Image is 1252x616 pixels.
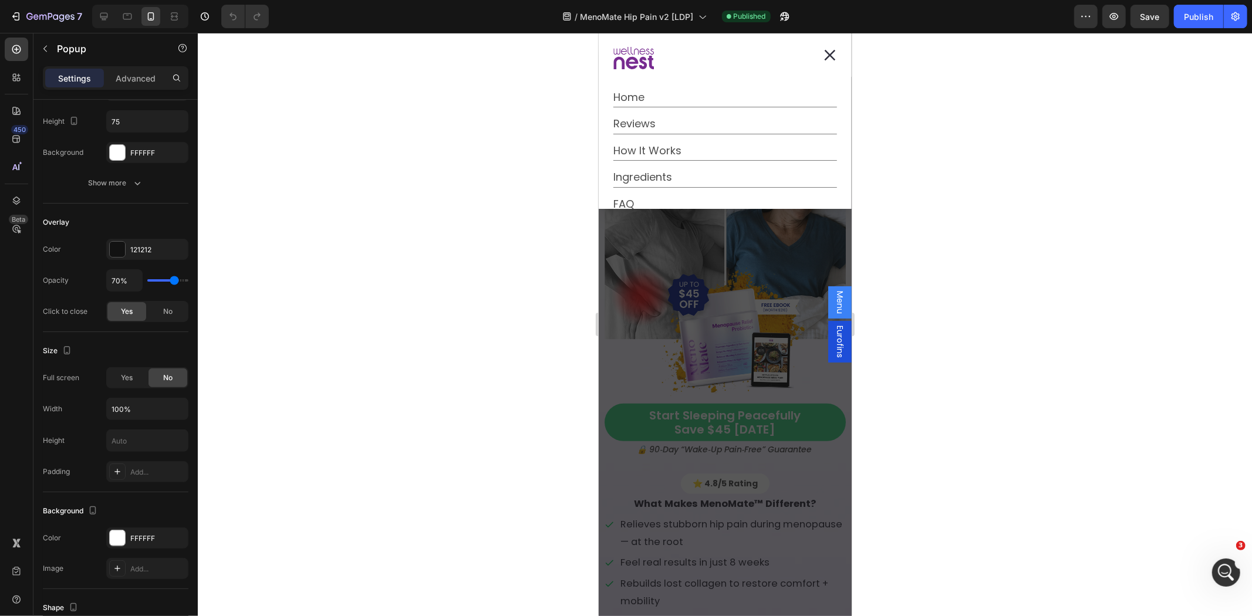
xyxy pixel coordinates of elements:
[107,270,142,291] input: Auto
[1130,5,1169,28] button: Save
[43,600,80,616] div: Shape
[9,215,28,224] div: Beta
[43,435,65,446] div: Height
[163,373,173,383] span: No
[581,11,694,23] span: MenoMate Hip Pain v2 [LDP]
[43,244,61,255] div: Color
[599,33,852,616] iframe: To enrich screen reader interactions, please activate Accessibility in Grammarly extension settings
[43,563,63,574] div: Image
[1236,541,1246,550] span: 3
[1140,12,1160,22] span: Save
[11,125,28,134] div: 450
[130,148,185,158] div: FFFFFF
[57,42,157,56] p: Popup
[130,467,185,478] div: Add...
[1174,5,1223,28] button: Publish
[58,72,91,84] p: Settings
[130,245,185,255] div: 121212
[43,343,74,359] div: Size
[221,5,269,28] div: Undo/Redo
[1184,11,1213,23] div: Publish
[734,11,766,22] span: Published
[121,373,133,383] span: Yes
[43,306,87,317] div: Click to close
[43,404,62,414] div: Width
[77,9,82,23] p: 7
[89,177,143,189] div: Show more
[107,398,188,419] input: Auto
[5,5,87,28] button: 7
[163,306,173,317] span: No
[116,72,156,84] p: Advanced
[43,217,69,228] div: Overlay
[575,11,578,23] span: /
[121,306,133,317] span: Yes
[43,114,81,130] div: Height
[43,533,61,543] div: Color
[1212,559,1240,587] iframe: Intercom live chat
[43,503,100,519] div: Background
[43,373,79,383] div: Full screen
[43,147,83,158] div: Background
[43,275,69,286] div: Opacity
[107,430,188,451] input: Auto
[130,564,185,574] div: Add...
[43,172,188,194] button: Show more
[107,111,188,132] input: Auto
[130,533,185,544] div: FFFFFF
[43,466,70,477] div: Padding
